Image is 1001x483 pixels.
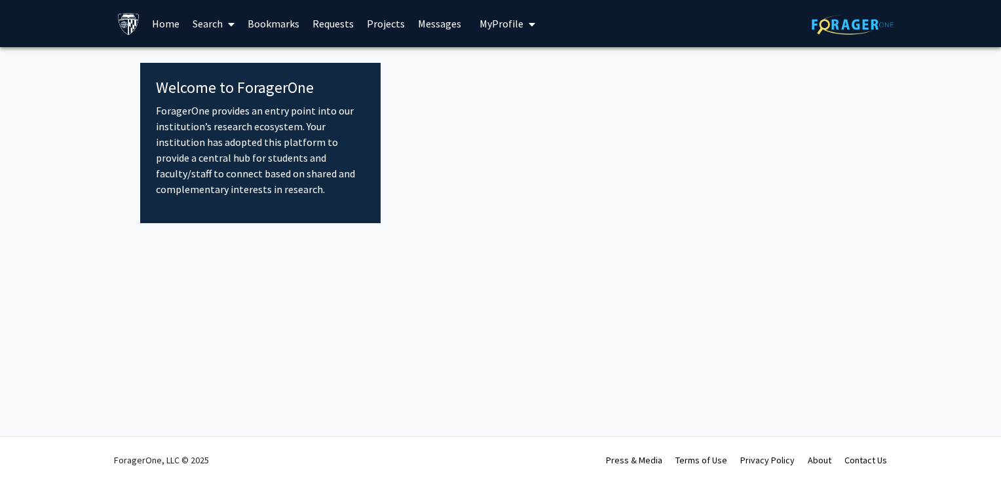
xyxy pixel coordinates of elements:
[114,437,209,483] div: ForagerOne, LLC © 2025
[740,454,795,466] a: Privacy Policy
[156,79,365,98] h4: Welcome to ForagerOne
[808,454,831,466] a: About
[117,12,140,35] img: Johns Hopkins University Logo
[186,1,241,46] a: Search
[241,1,306,46] a: Bookmarks
[156,103,365,197] p: ForagerOne provides an entry point into our institution’s research ecosystem. Your institution ha...
[10,424,56,473] iframe: Chat
[411,1,468,46] a: Messages
[360,1,411,46] a: Projects
[306,1,360,46] a: Requests
[844,454,887,466] a: Contact Us
[480,17,523,30] span: My Profile
[145,1,186,46] a: Home
[812,14,894,35] img: ForagerOne Logo
[675,454,727,466] a: Terms of Use
[606,454,662,466] a: Press & Media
